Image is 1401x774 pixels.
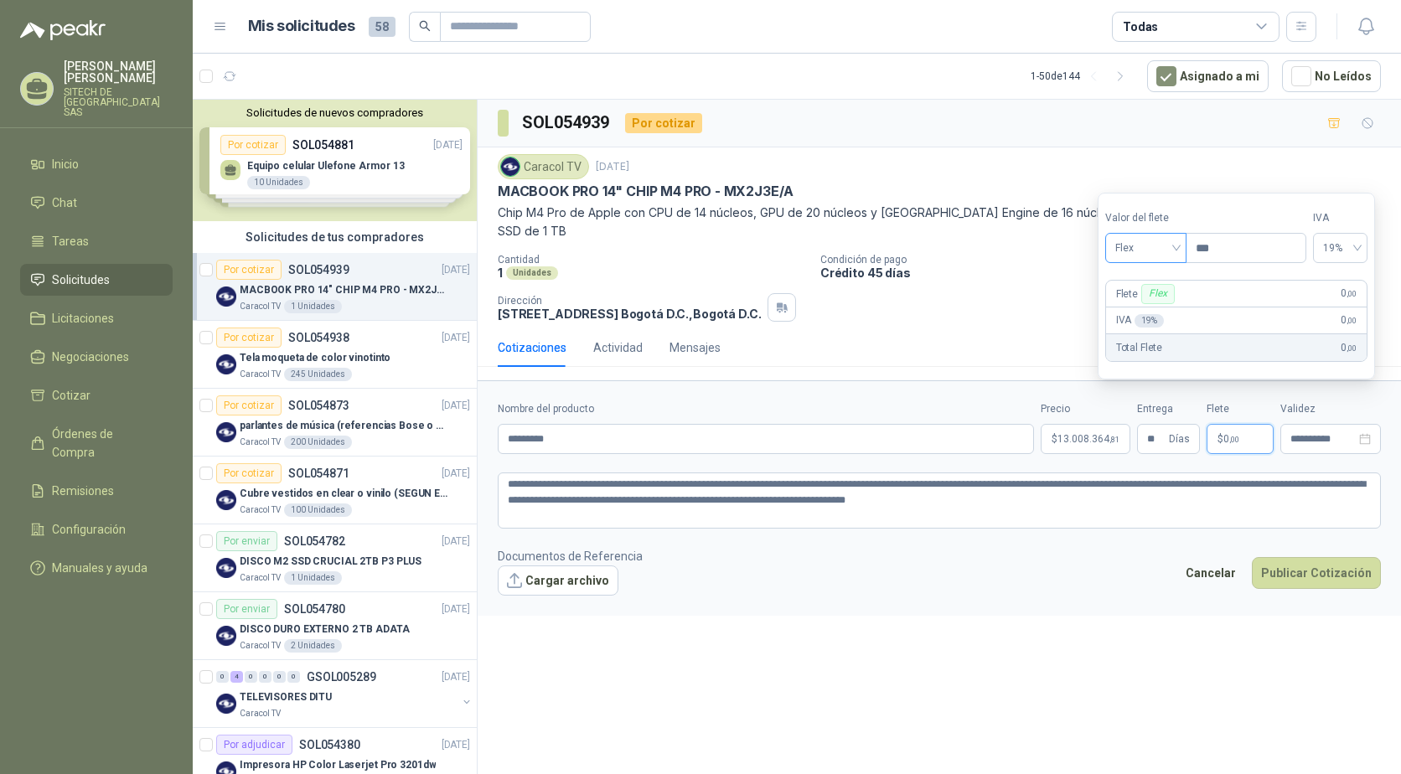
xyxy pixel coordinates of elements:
[820,266,1394,280] p: Crédito 45 días
[216,395,282,415] div: Por cotizar
[1323,235,1357,261] span: 19%
[193,100,477,221] div: Solicitudes de nuevos compradoresPor cotizarSOL054881[DATE] Equipo celular Ulefone Armor 1310 Uni...
[20,513,173,545] a: Configuración
[240,503,281,517] p: Caracol TV
[1223,434,1239,444] span: 0
[442,601,470,617] p: [DATE]
[1176,557,1245,589] button: Cancelar
[52,348,129,366] span: Negociaciones
[52,155,79,173] span: Inicio
[369,17,395,37] span: 58
[20,379,173,411] a: Cotizar
[52,193,77,212] span: Chat
[216,671,229,683] div: 0
[216,463,282,483] div: Por cotizar
[216,286,236,307] img: Company Logo
[442,262,470,278] p: [DATE]
[193,253,477,321] a: Por cotizarSOL054939[DATE] Company LogoMACBOOK PRO 14" CHIP M4 PRO - MX2J3E/ACaracol TV1 Unidades
[20,302,173,334] a: Licitaciones
[284,639,342,653] div: 2 Unidades
[669,338,721,357] div: Mensajes
[230,671,243,683] div: 4
[216,354,236,374] img: Company Logo
[1105,210,1186,226] label: Valor del flete
[216,490,236,510] img: Company Logo
[307,671,376,683] p: GSOL005289
[20,475,173,507] a: Remisiones
[240,554,421,570] p: DISCO M2 SSD CRUCIAL 2TB P3 PLUS
[419,20,431,32] span: search
[1141,284,1174,304] div: Flex
[240,622,410,637] p: DISCO DURO EXTERNO 2 TB ADATA
[193,221,477,253] div: Solicitudes de tus compradores
[1280,401,1381,417] label: Validez
[52,559,147,577] span: Manuales y ayuda
[1041,424,1130,454] p: $13.008.364,81
[506,266,558,280] div: Unidades
[442,737,470,753] p: [DATE]
[288,400,349,411] p: SOL054873
[245,671,257,683] div: 0
[240,571,281,585] p: Caracol TV
[259,671,271,683] div: 0
[284,503,352,517] div: 100 Unidades
[1229,435,1239,444] span: ,00
[299,739,360,751] p: SOL054380
[284,603,345,615] p: SOL054780
[216,735,292,755] div: Por adjudicar
[20,225,173,257] a: Tareas
[288,264,349,276] p: SOL054939
[240,436,281,449] p: Caracol TV
[1347,316,1357,325] span: ,00
[199,106,470,119] button: Solicitudes de nuevos compradores
[240,486,448,502] p: Cubre vestidos en clear o vinilo (SEGUN ESPECIFICACIONES DEL ADJUNTO)
[20,341,173,373] a: Negociaciones
[240,639,281,653] p: Caracol TV
[288,332,349,343] p: SOL054938
[216,626,236,646] img: Company Logo
[240,418,448,434] p: parlantes de música (referencias Bose o Alexa) CON MARCACION 1 LOGO (Mas datos en el adjunto)
[52,520,126,539] span: Configuración
[52,386,90,405] span: Cotizar
[193,457,477,524] a: Por cotizarSOL054871[DATE] Company LogoCubre vestidos en clear o vinilo (SEGUN ESPECIFICACIONES D...
[522,110,612,136] h3: SOL054939
[1282,60,1381,92] button: No Leídos
[442,534,470,550] p: [DATE]
[498,154,589,179] div: Caracol TV
[1207,401,1274,417] label: Flete
[240,350,390,366] p: Tela moqueta de color vinotinto
[52,425,157,462] span: Órdenes de Compra
[284,300,342,313] div: 1 Unidades
[498,547,643,565] p: Documentos de Referencia
[498,565,618,596] button: Cargar archivo
[216,694,236,714] img: Company Logo
[64,60,173,84] p: [PERSON_NAME] [PERSON_NAME]
[498,204,1381,240] p: Chip M4 Pro de Apple con CPU de 14 núcleos, GPU de 20 núcleos y [GEOGRAPHIC_DATA] Engine de 16 nú...
[216,422,236,442] img: Company Logo
[1041,401,1130,417] label: Precio
[216,531,277,551] div: Por enviar
[240,689,332,705] p: TELEVISORES DITU
[288,467,349,479] p: SOL054871
[1115,235,1176,261] span: Flex
[216,667,473,720] a: 0 4 0 0 0 0 GSOL005289[DATE] Company LogoTELEVISORES DITUCaracol TV
[240,368,281,381] p: Caracol TV
[240,757,436,773] p: Impresora HP Color Laserjet Pro 3201dw
[1313,210,1367,226] label: IVA
[216,328,282,348] div: Por cotizar
[216,599,277,619] div: Por enviar
[193,592,477,660] a: Por enviarSOL054780[DATE] Company LogoDISCO DURO EXTERNO 2 TB ADATACaracol TV2 Unidades
[498,254,807,266] p: Cantidad
[501,157,520,176] img: Company Logo
[20,264,173,296] a: Solicitudes
[498,338,566,357] div: Cotizaciones
[498,307,761,321] p: [STREET_ADDRESS] Bogotá D.C. , Bogotá D.C.
[240,282,448,298] p: MACBOOK PRO 14" CHIP M4 PRO - MX2J3E/A
[442,466,470,482] p: [DATE]
[20,552,173,584] a: Manuales y ayuda
[1116,312,1164,328] p: IVA
[820,254,1394,266] p: Condición de pago
[20,418,173,468] a: Órdenes de Compra
[1109,435,1119,444] span: ,81
[1116,284,1178,304] p: Flete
